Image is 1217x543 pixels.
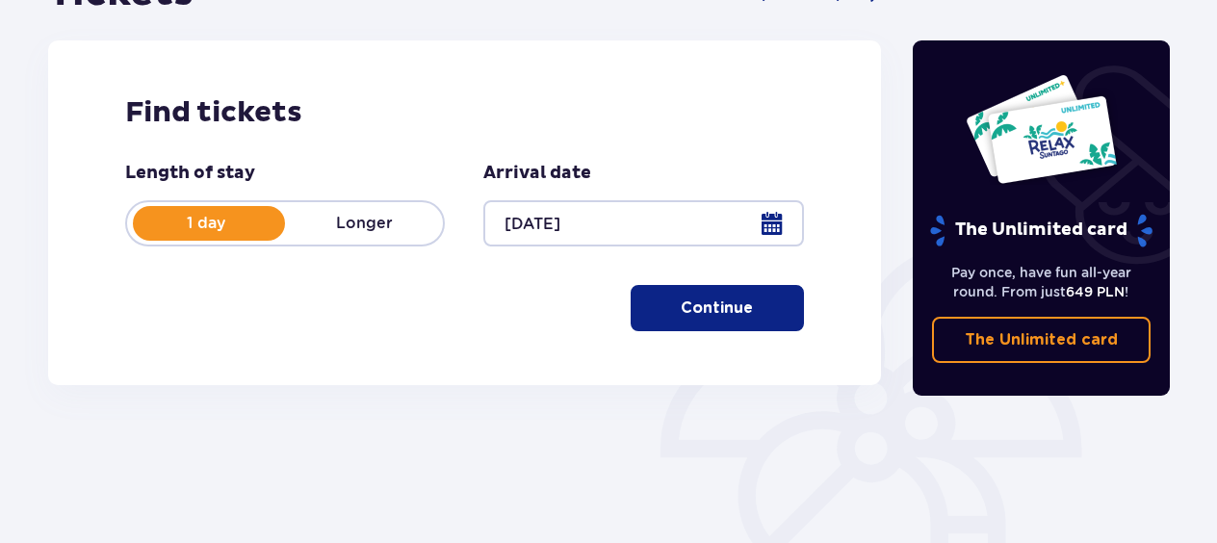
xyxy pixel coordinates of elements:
p: Longer [285,213,443,234]
span: 649 PLN [1066,284,1125,299]
p: The Unlimited card [965,329,1118,350]
p: Continue [681,297,753,319]
button: Continue [631,285,804,331]
a: The Unlimited card [932,317,1152,363]
h2: Find tickets [125,94,804,131]
p: The Unlimited card [928,214,1154,247]
img: Two entry cards to Suntago with the word 'UNLIMITED RELAX', featuring a white background with tro... [965,73,1118,185]
p: Pay once, have fun all-year round. From just ! [932,263,1152,301]
p: Length of stay [125,162,255,185]
p: 1 day [127,213,285,234]
p: Arrival date [483,162,591,185]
